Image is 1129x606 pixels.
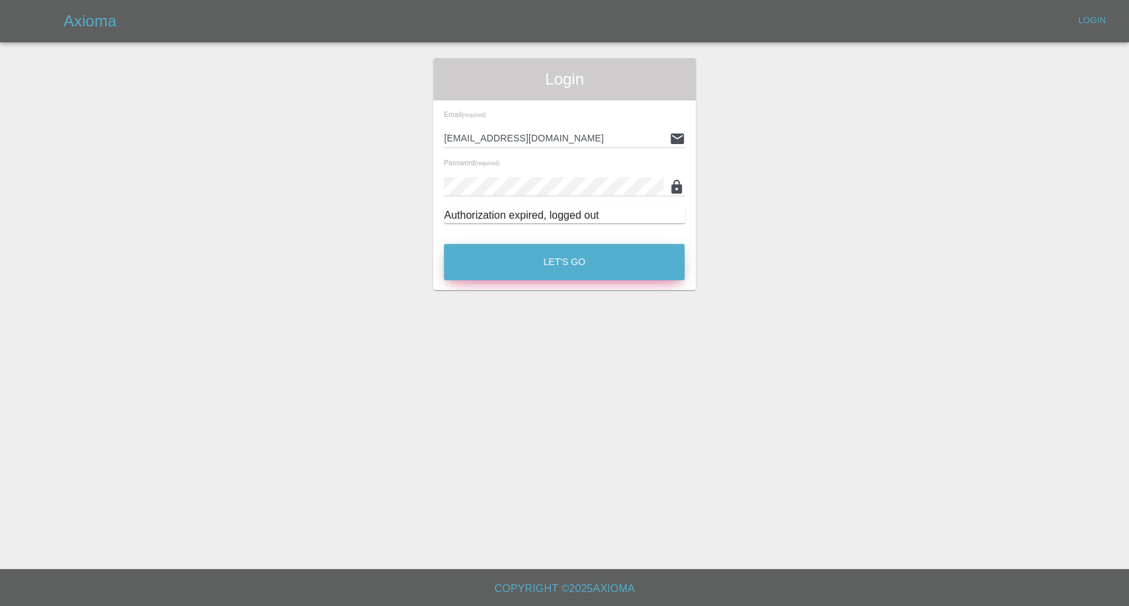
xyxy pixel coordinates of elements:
small: (required) [462,112,486,118]
span: Email [444,110,486,118]
h6: Copyright © 2025 Axioma [11,580,1118,598]
div: Authorization expired, logged out [444,208,685,223]
h5: Axioma [63,11,116,32]
span: Password [444,159,499,167]
small: (required) [475,161,499,167]
button: Let's Go [444,244,685,280]
span: Login [444,69,685,90]
a: Login [1071,11,1113,31]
